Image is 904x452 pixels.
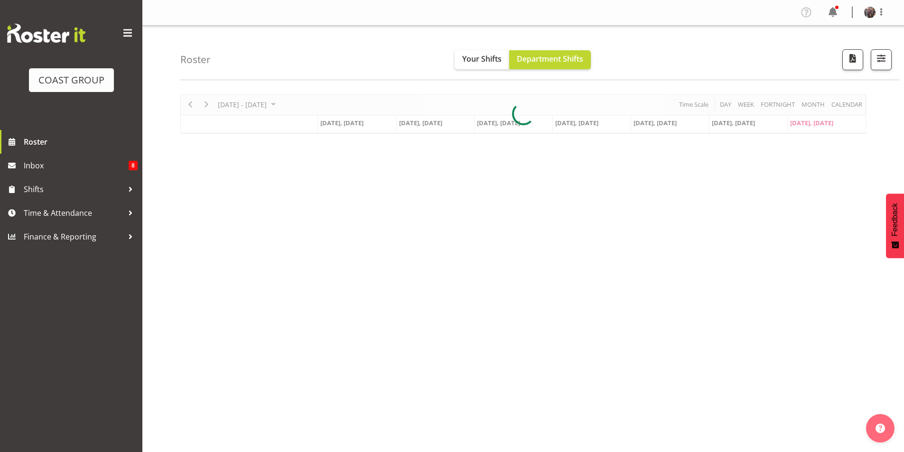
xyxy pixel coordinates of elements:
[24,230,123,244] span: Finance & Reporting
[38,73,104,87] div: COAST GROUP
[455,50,509,69] button: Your Shifts
[24,182,123,196] span: Shifts
[871,49,892,70] button: Filter Shifts
[886,194,904,258] button: Feedback - Show survey
[891,203,899,236] span: Feedback
[517,54,583,64] span: Department Shifts
[7,24,85,43] img: Rosterit website logo
[24,206,123,220] span: Time & Attendance
[842,49,863,70] button: Download a PDF of the roster according to the set date range.
[129,161,138,170] span: 8
[876,424,885,433] img: help-xxl-2.png
[509,50,591,69] button: Department Shifts
[24,158,129,173] span: Inbox
[864,7,876,18] img: jesse-hawiraafba0e14f015e991903d6a910b520cc6.png
[180,54,211,65] h4: Roster
[462,54,502,64] span: Your Shifts
[24,135,138,149] span: Roster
